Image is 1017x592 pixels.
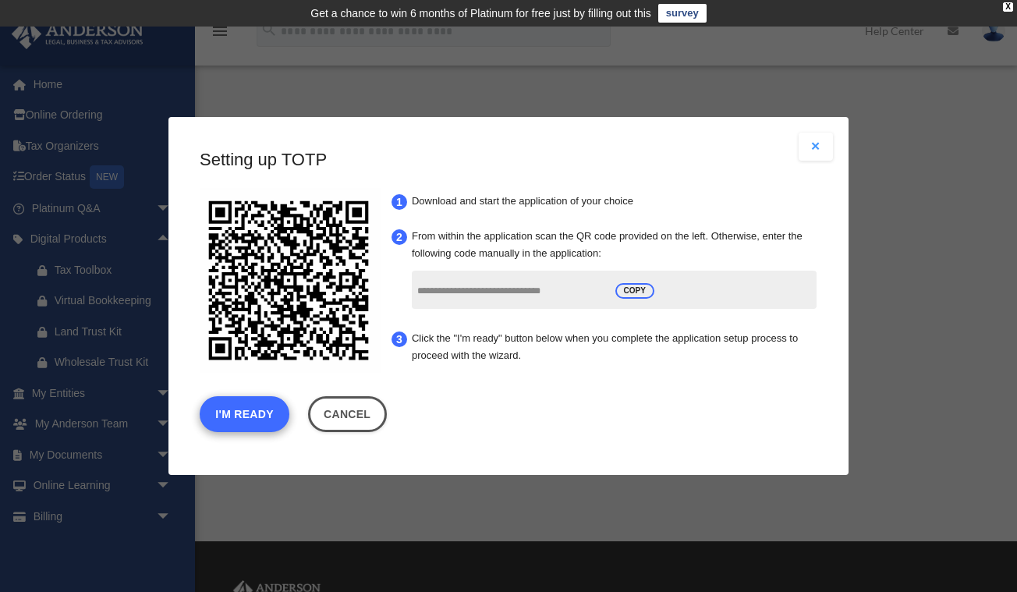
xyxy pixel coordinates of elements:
[658,4,707,23] a: survey
[308,396,387,432] a: Cancel
[407,222,821,317] li: From within the application scan the QR code provided on the left. Otherwise, enter the following...
[407,324,821,370] li: Click the "I'm ready" button below when you complete the application setup process to proceed wit...
[196,188,381,374] img: svg+xml;base64,PD94bWwgdmVyc2lvbj0iMS4wIiBlbmNvZGluZz0iVVRGLTgiPz4KPHN2ZyB4bWxucz0iaHR0cDovL3d3dy...
[615,283,654,299] span: COPY
[200,396,289,432] button: I'm Ready
[310,4,651,23] div: Get a chance to win 6 months of Platinum for free just by filling out this
[799,133,833,161] button: Close modal
[1003,2,1013,12] div: close
[407,188,821,215] li: Download and start the application of your choice
[200,148,817,172] h3: Setting up TOTP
